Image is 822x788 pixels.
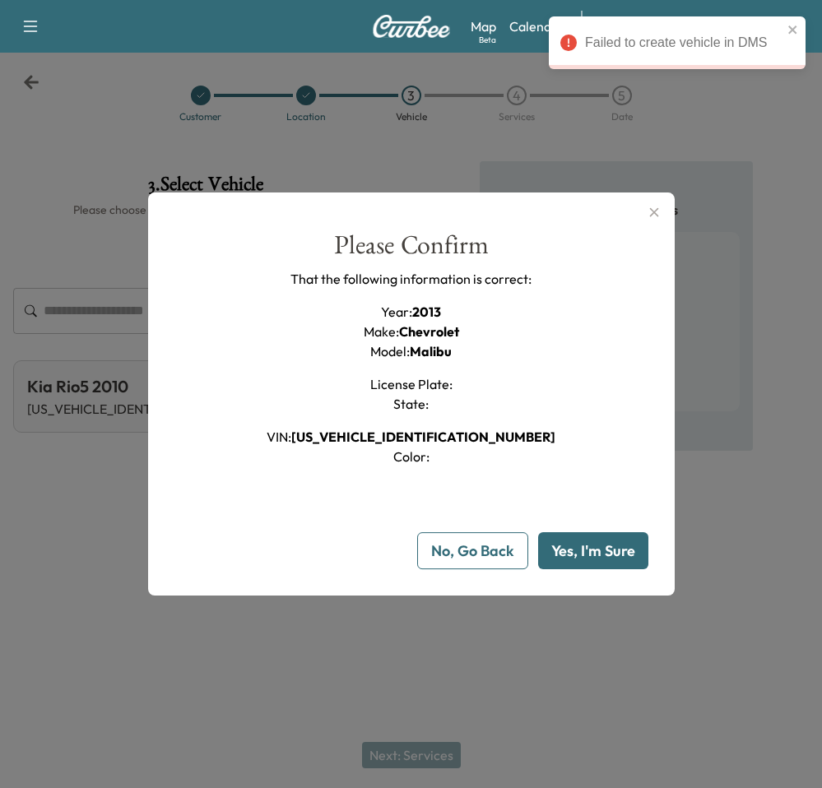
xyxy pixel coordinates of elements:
h1: Color : [393,447,430,466]
h1: State : [393,394,429,414]
div: Beta [479,34,496,46]
h1: License Plate : [370,374,453,394]
h1: Year : [381,302,441,322]
a: Calendar [509,16,564,36]
h1: Make : [364,322,459,341]
a: MapBeta [471,16,496,36]
h1: VIN : [267,427,555,447]
span: Malibu [410,343,452,359]
span: [US_VEHICLE_IDENTIFICATION_NUMBER] [291,429,555,445]
span: Chevrolet [399,323,459,340]
h1: Model : [370,341,452,361]
button: Yes, I'm Sure [538,532,648,569]
div: Failed to create vehicle in DMS [585,33,783,53]
div: Please Confirm [334,232,489,269]
button: close [787,23,799,36]
img: Curbee Logo [372,15,451,38]
button: No, Go Back [417,532,528,569]
p: That the following information is correct: [290,269,532,289]
span: 2013 [412,304,441,320]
